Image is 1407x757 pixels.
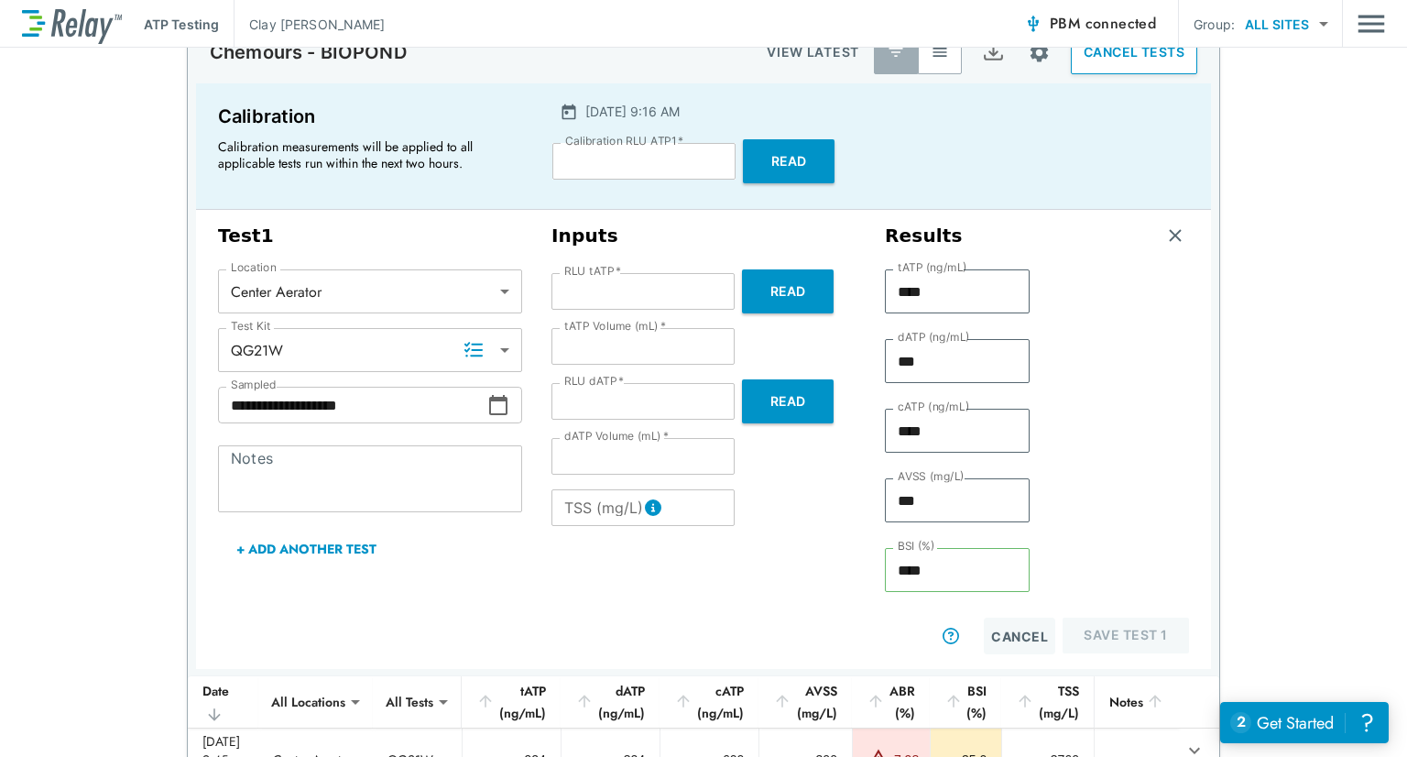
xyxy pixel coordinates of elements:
p: Group: [1194,15,1235,34]
label: RLU dATP [564,375,624,388]
img: LuminUltra Relay [22,5,122,44]
label: AVSS (mg/L) [898,470,965,483]
label: dATP (ng/mL) [898,331,970,344]
div: BSI (%) [944,680,987,724]
img: Calender Icon [560,103,578,121]
div: All Tests [373,684,446,720]
button: Read [742,269,834,313]
button: Read [743,139,834,183]
label: Sampled [231,378,277,391]
label: Calibration RLU ATP1 [565,135,683,148]
h3: Test 1 [218,225,522,247]
img: Latest [887,43,905,61]
iframe: Resource center [1220,702,1389,743]
button: Main menu [1358,6,1385,41]
img: View All [931,43,949,61]
label: tATP Volume (mL) [564,320,666,333]
div: TSS (mg/L) [1016,680,1079,724]
button: Cancel [984,618,1055,654]
div: Notes [1109,691,1164,713]
p: Calibration measurements will be applied to all applicable tests run within the next two hours. [218,138,511,171]
p: ATP Testing [144,15,219,34]
img: Connected Icon [1024,15,1042,33]
div: AVSS (mg/L) [773,680,837,724]
img: Export Icon [982,41,1005,64]
p: Chemours - BIOPOND [210,41,407,63]
button: Read [742,379,834,423]
label: Test Kit [231,320,271,333]
img: Drawer Icon [1358,6,1385,41]
label: dATP Volume (mL) [564,430,669,443]
div: tATP (ng/mL) [476,680,546,724]
label: cATP (ng/mL) [898,400,969,413]
span: PBM [1050,11,1156,37]
button: CANCEL TESTS [1071,30,1197,74]
img: Remove [1166,226,1184,245]
button: Export [971,30,1015,74]
img: Settings Icon [1028,41,1051,64]
input: Choose date, selected date is Sep 16, 2025 [218,387,487,423]
p: Calibration [218,102,519,131]
label: Location [231,261,277,274]
span: connected [1085,13,1157,34]
p: Clay [PERSON_NAME] [249,15,385,34]
div: cATP (ng/mL) [674,680,744,724]
p: [DATE] 9:16 AM [585,102,680,121]
th: Date [188,676,258,729]
button: PBM connected [1017,5,1163,42]
button: + Add Another Test [218,527,395,571]
div: dATP (ng/mL) [575,680,645,724]
h3: Inputs [551,225,856,247]
h3: Results [885,225,963,247]
div: Center Aerator [218,273,522,310]
button: Site setup [1015,28,1063,77]
div: ABR (%) [867,680,915,724]
label: RLU tATP [564,265,621,278]
div: All Locations [258,684,358,720]
p: VIEW LATEST [767,41,859,63]
label: tATP (ng/mL) [898,261,967,274]
label: BSI (%) [898,540,935,553]
div: QG21W [218,332,522,368]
